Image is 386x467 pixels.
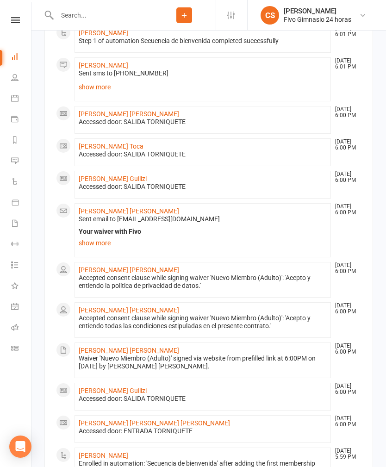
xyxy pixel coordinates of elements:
a: [PERSON_NAME] [PERSON_NAME] [PERSON_NAME] [79,419,230,427]
a: [PERSON_NAME] Guilizi [79,175,147,182]
time: [DATE] 6:00 PM [330,171,361,183]
a: [PERSON_NAME] [PERSON_NAME] [79,266,179,274]
a: Payments [11,110,32,131]
a: [PERSON_NAME] [PERSON_NAME] [79,207,179,215]
time: [DATE] 6:00 PM [330,416,361,428]
time: [DATE] 6:00 PM [330,343,361,355]
a: General attendance kiosk mode [11,297,32,318]
a: Calendar [11,89,32,110]
time: [DATE] 6:01 PM [330,58,361,70]
div: Your waiver with Fivo [79,228,327,236]
time: [DATE] 6:00 PM [330,303,361,315]
a: [PERSON_NAME] [79,29,128,37]
a: Roll call kiosk mode [11,318,32,339]
a: Class kiosk mode [11,339,32,360]
time: [DATE] 6:00 PM [330,383,361,395]
div: Accessed door: SALIDA TORNIQUETE [79,118,327,126]
a: Dashboard [11,47,32,68]
a: [PERSON_NAME] [79,62,128,69]
a: [PERSON_NAME] [PERSON_NAME] [79,347,179,354]
a: Product Sales [11,193,32,214]
a: [PERSON_NAME] [79,452,128,459]
div: Accepted consent clause while signing waiver 'Nuevo Miembro (Adulto)': 'Acepto y entiendo todas l... [79,314,327,330]
span: Sent sms to [PHONE_NUMBER] [79,69,168,77]
a: Reports [11,131,32,151]
div: Accessed door: SALIDA TORNIQUETE [79,150,327,158]
a: [PERSON_NAME] [PERSON_NAME] [79,306,179,314]
a: show more [79,81,327,93]
a: What's New [11,276,32,297]
time: [DATE] 6:00 PM [330,204,361,216]
a: [PERSON_NAME] [PERSON_NAME] [79,110,179,118]
div: [PERSON_NAME] [284,7,351,15]
input: Search... [54,9,153,22]
a: show more [79,237,327,249]
div: Accepted consent clause while signing waiver 'Nuevo Miembro (Adulto)': 'Acepto y entiendo la polí... [79,274,327,290]
span: Sent email to [EMAIL_ADDRESS][DOMAIN_NAME] [79,215,220,223]
div: Step 1 of automation Secuencia de bienvenida completed successfully [79,37,327,45]
time: [DATE] 6:00 PM [330,139,361,151]
div: Open Intercom Messenger [9,436,31,458]
div: CS [261,6,279,25]
time: [DATE] 5:59 PM [330,448,361,460]
div: Fivo Gimnasio 24 horas [284,15,351,24]
a: [PERSON_NAME] Guilizi [79,387,147,394]
time: [DATE] 6:00 PM [330,106,361,118]
div: Accessed door: SALIDA TORNIQUETE [79,395,327,403]
time: [DATE] 6:01 PM [330,25,361,37]
a: People [11,68,32,89]
time: [DATE] 6:00 PM [330,262,361,274]
div: Accessed door: SALIDA TORNIQUETE [79,183,327,191]
div: Accessed door: ENTRADA TORNIQUETE [79,427,327,435]
div: Waiver 'Nuevo Miembro (Adulto)' signed via website from prefilled link at 6:00PM on [DATE] by [PE... [79,355,327,370]
a: [PERSON_NAME] Toca [79,143,143,150]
